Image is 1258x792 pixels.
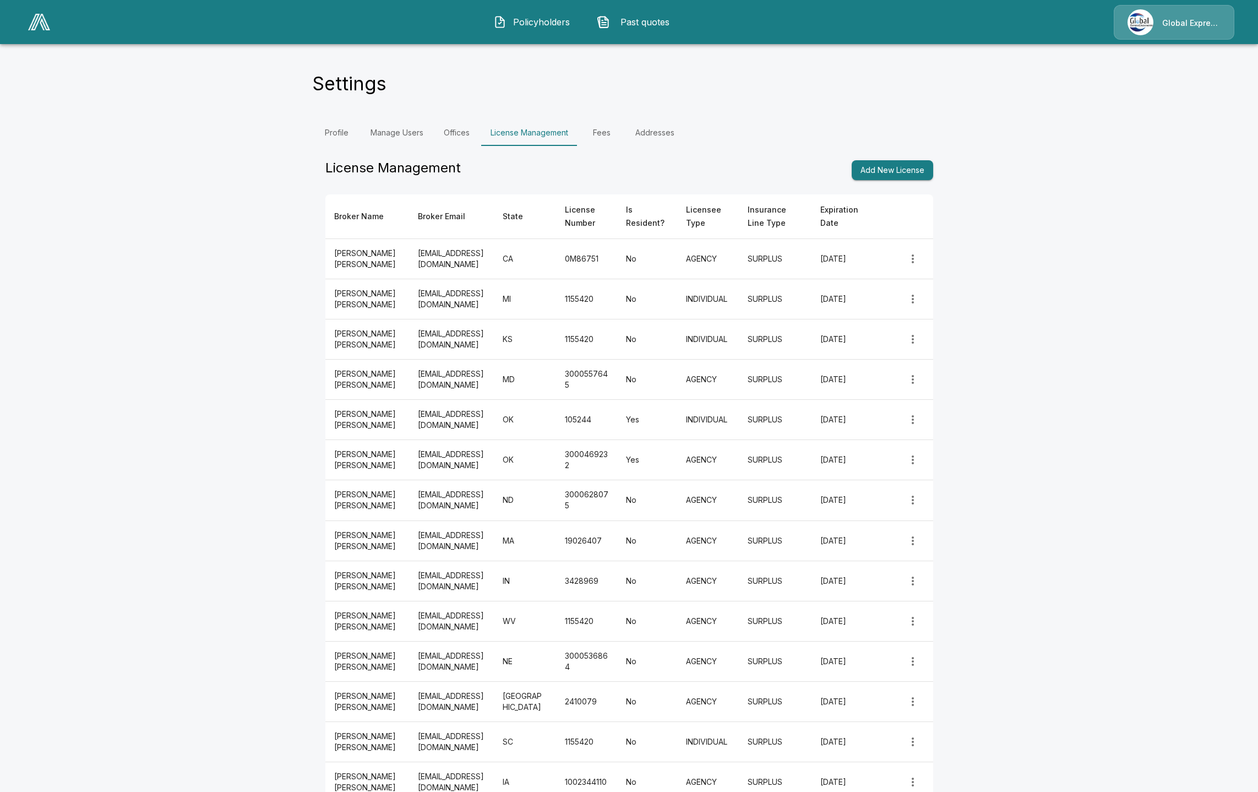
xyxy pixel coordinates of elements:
th: Broker Name [325,194,410,239]
td: Yes [617,440,677,480]
button: more [902,570,924,592]
a: Fees [577,120,627,146]
button: more [902,731,924,753]
td: No [617,601,677,641]
td: [PERSON_NAME] [PERSON_NAME] [325,360,410,400]
td: INDIVIDUAL [677,279,739,319]
td: No [617,239,677,279]
td: [DATE] [812,722,875,762]
td: 105244 [556,400,617,440]
td: [DATE] [812,601,875,641]
a: Addresses [627,120,683,146]
td: [PERSON_NAME] [PERSON_NAME] [325,641,410,681]
div: Settings Tabs [312,120,946,146]
td: KS [494,319,556,360]
td: Yes [617,400,677,440]
td: No [617,480,677,520]
a: Agency IconGlobal Express Underwriters [1114,5,1234,40]
td: SURPLUS [739,279,812,319]
td: AGENCY [677,520,739,561]
td: [PERSON_NAME] [PERSON_NAME] [325,279,410,319]
p: Global Express Underwriters [1162,18,1221,29]
td: [EMAIL_ADDRESS][DOMAIN_NAME] [409,722,494,762]
td: SURPLUS [739,520,812,561]
td: SURPLUS [739,480,812,520]
td: NE [494,641,556,681]
th: Expiration Date [812,194,875,239]
td: [DATE] [812,360,875,400]
td: MD [494,360,556,400]
td: [PERSON_NAME] [PERSON_NAME] [325,319,410,360]
td: [DATE] [812,681,875,722]
td: 1155420 [556,722,617,762]
h5: License Management [325,159,461,177]
a: Offices [432,120,482,146]
button: more [902,368,924,390]
td: [EMAIL_ADDRESS][DOMAIN_NAME] [409,440,494,480]
button: more [902,691,924,713]
img: AA Logo [28,14,50,30]
td: SC [494,722,556,762]
td: AGENCY [677,480,739,520]
button: more [902,328,924,350]
td: No [617,520,677,561]
img: Agency Icon [1128,9,1153,35]
th: Licensee Type [677,194,739,239]
td: [DATE] [812,319,875,360]
td: SURPLUS [739,681,812,722]
td: [PERSON_NAME] [PERSON_NAME] [325,440,410,480]
td: MA [494,520,556,561]
td: [PERSON_NAME] [PERSON_NAME] [325,722,410,762]
button: more [902,650,924,672]
td: INDIVIDUAL [677,722,739,762]
td: 3000628075 [556,480,617,520]
td: [EMAIL_ADDRESS][DOMAIN_NAME] [409,641,494,681]
td: [PERSON_NAME] [PERSON_NAME] [325,601,410,641]
td: OK [494,400,556,440]
a: Past quotes IconPast quotes [589,8,683,36]
td: CA [494,239,556,279]
td: [PERSON_NAME] [PERSON_NAME] [325,561,410,601]
span: Past quotes [614,15,675,29]
td: [DATE] [812,480,875,520]
td: 1155420 [556,319,617,360]
td: [EMAIL_ADDRESS][DOMAIN_NAME] [409,360,494,400]
td: SURPLUS [739,360,812,400]
td: [PERSON_NAME] [PERSON_NAME] [325,480,410,520]
td: SURPLUS [739,319,812,360]
td: [EMAIL_ADDRESS][DOMAIN_NAME] [409,520,494,561]
td: INDIVIDUAL [677,400,739,440]
td: IN [494,561,556,601]
td: No [617,360,677,400]
td: [DATE] [812,440,875,480]
td: No [617,279,677,319]
button: more [902,610,924,632]
td: AGENCY [677,239,739,279]
td: AGENCY [677,561,739,601]
button: Add New License [852,160,933,181]
td: WV [494,601,556,641]
td: [EMAIL_ADDRESS][DOMAIN_NAME] [409,279,494,319]
td: [DATE] [812,520,875,561]
td: No [617,681,677,722]
td: [DATE] [812,641,875,681]
td: 1155420 [556,279,617,319]
td: No [617,561,677,601]
td: SURPLUS [739,601,812,641]
td: No [617,722,677,762]
td: ND [494,480,556,520]
td: No [617,641,677,681]
td: SURPLUS [739,641,812,681]
td: [EMAIL_ADDRESS][DOMAIN_NAME] [409,400,494,440]
a: License Management [482,120,577,146]
th: License Number [556,194,617,239]
td: [EMAIL_ADDRESS][DOMAIN_NAME] [409,319,494,360]
th: Is Resident? [617,194,677,239]
button: more [902,409,924,431]
button: more [902,248,924,270]
td: AGENCY [677,360,739,400]
th: State [494,194,556,239]
td: 0M86751 [556,239,617,279]
td: No [617,319,677,360]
